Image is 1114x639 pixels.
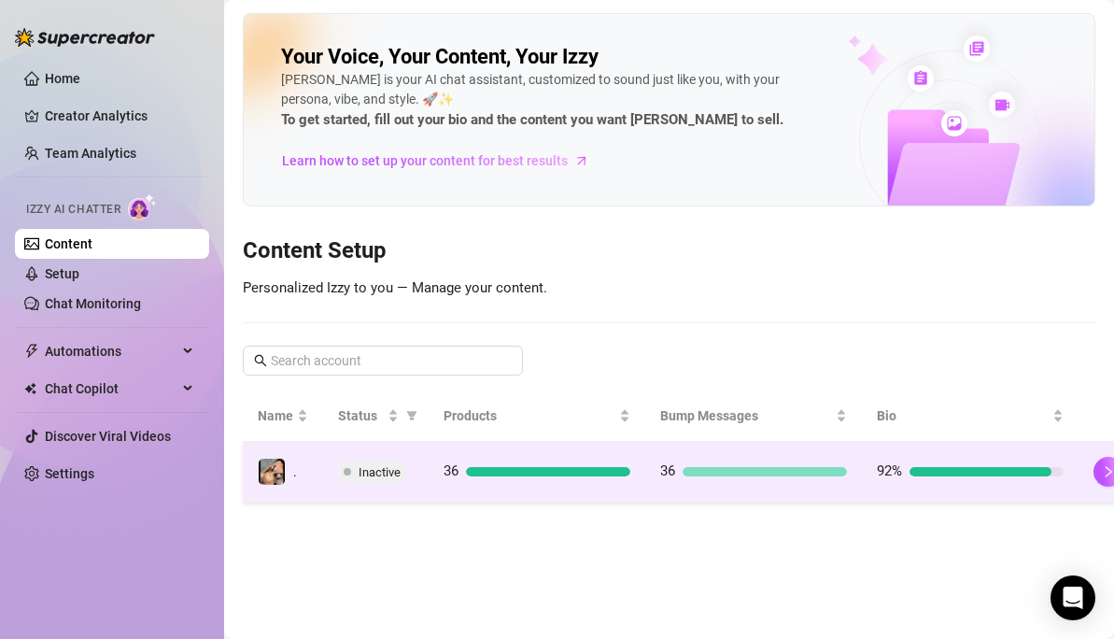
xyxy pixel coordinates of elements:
a: Setup [45,266,79,281]
img: AI Chatter [128,193,157,220]
span: 36 [444,462,458,479]
span: Bump Messages [660,405,832,426]
a: Chat Monitoring [45,296,141,311]
a: Settings [45,466,94,481]
a: Content [45,236,92,251]
th: Bump Messages [645,390,862,442]
img: logo-BBDzfeDw.svg [15,28,155,47]
input: Search account [271,350,497,371]
span: Personalized Izzy to you — Manage your content. [243,279,547,296]
img: ai-chatter-content-library-cLFOSyPT.png [805,15,1094,206]
img: Chat Copilot [24,382,36,395]
span: Products [444,405,615,426]
th: Status [323,390,429,442]
span: filter [406,410,417,421]
img: . [259,459,285,485]
a: Home [45,71,80,86]
th: Products [429,390,645,442]
span: Inactive [359,465,401,479]
span: Status [338,405,384,426]
div: Open Intercom Messenger [1051,575,1095,620]
span: Izzy AI Chatter [26,201,120,219]
span: arrow-right [572,151,591,170]
a: Discover Viral Videos [45,429,171,444]
th: Name [243,390,323,442]
span: Learn how to set up your content for best results [282,150,568,171]
span: 92% [877,462,902,479]
span: thunderbolt [24,344,39,359]
span: Bio [877,405,1049,426]
span: Chat Copilot [45,374,177,404]
span: Name [258,405,293,426]
span: 36 [660,462,675,479]
span: Automations [45,336,177,366]
h2: Your Voice, Your Content, Your Izzy [281,44,599,70]
a: Team Analytics [45,146,136,161]
div: [PERSON_NAME] is your AI chat assistant, customized to sound just like you, with your persona, vi... [281,70,825,132]
strong: To get started, fill out your bio and the content you want [PERSON_NAME] to sell. [281,111,783,128]
a: Learn how to set up your content for best results [281,146,603,176]
th: Bio [862,390,1079,442]
span: search [254,354,267,367]
span: . [293,464,297,479]
a: Creator Analytics [45,101,194,131]
h3: Content Setup [243,236,1095,266]
span: filter [402,402,421,430]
